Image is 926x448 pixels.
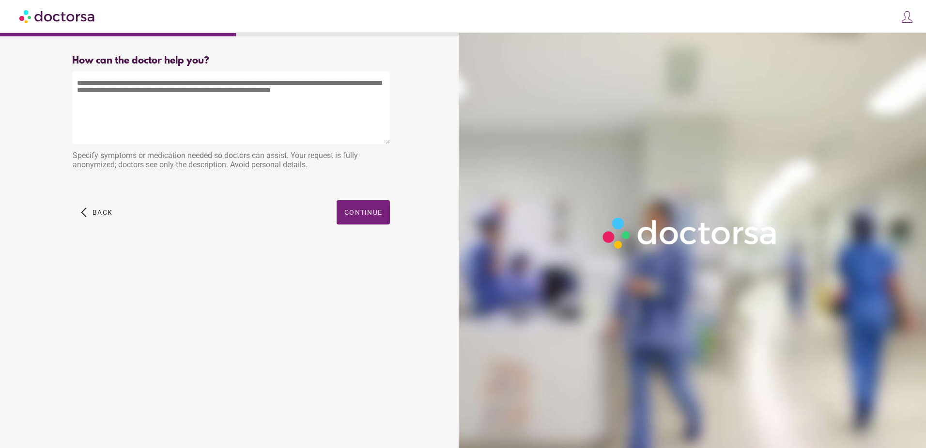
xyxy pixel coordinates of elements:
div: Specify symptoms or medication needed so doctors can assist. Your request is fully anonymized; do... [72,146,390,176]
img: Logo-Doctorsa-trans-White-partial-flat.png [598,212,783,254]
img: icons8-customer-100.png [900,10,914,24]
button: Continue [337,200,390,224]
span: Back [93,208,112,216]
img: Doctorsa.com [19,5,96,27]
div: How can the doctor help you? [72,55,390,66]
span: Continue [344,208,382,216]
button: arrow_back_ios Back [77,200,116,224]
